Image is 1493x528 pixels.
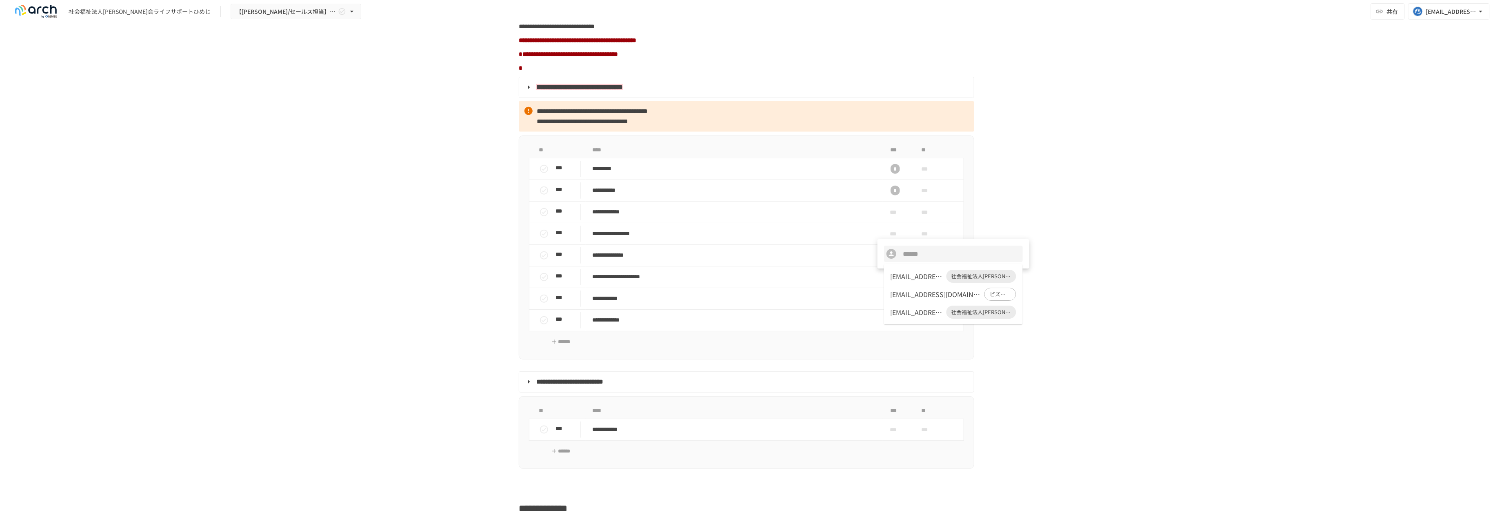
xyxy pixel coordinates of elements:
span: 社会福祉法人[PERSON_NAME]会ライフサポートひめじ [946,272,1016,280]
div: [EMAIL_ADDRESS][DOMAIN_NAME] [891,289,981,299]
span: 社会福祉法人[PERSON_NAME]会ライフサポートひめじ [946,308,1016,316]
div: [EMAIL_ADDRESS][DOMAIN_NAME] [891,271,943,281]
div: [EMAIL_ADDRESS][DOMAIN_NAME] [891,307,943,317]
span: ビズリーチ [985,290,1016,298]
